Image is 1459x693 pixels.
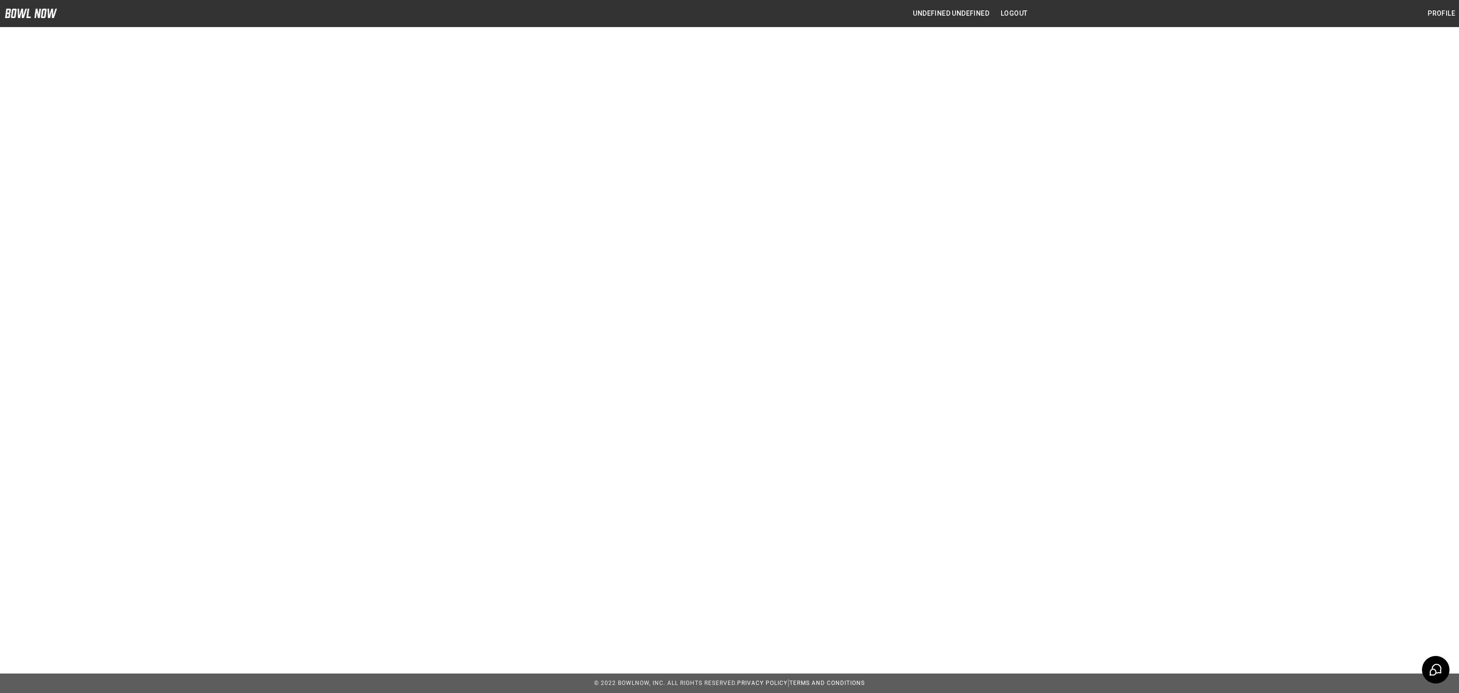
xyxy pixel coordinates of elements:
a: Privacy Policy [737,680,787,686]
a: Terms and Conditions [789,680,865,686]
button: Profile [1424,5,1459,22]
span: © 2022 BowlNow, Inc. All Rights Reserved. [594,680,737,686]
img: logo [5,9,57,18]
button: undefined undefined [909,5,993,22]
button: Logout [997,5,1031,22]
